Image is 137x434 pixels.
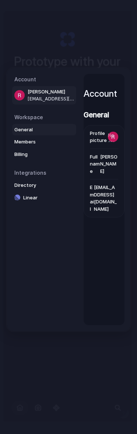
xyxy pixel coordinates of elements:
[12,124,76,136] a: General
[12,179,76,191] a: Directory
[28,96,75,102] span: [EMAIL_ADDRESS][DOMAIN_NAME]
[12,192,76,204] a: Linear
[14,113,76,121] h5: Workspace
[14,138,62,146] span: Members
[14,169,76,177] h5: Integrations
[12,149,76,160] a: Billing
[90,153,100,175] span: Full name
[14,182,62,189] span: Directory
[84,87,124,100] h1: Account
[12,86,76,104] a: [PERSON_NAME][EMAIL_ADDRESS][DOMAIN_NAME]
[94,184,118,213] span: [EMAIL_ADDRESS][DOMAIN_NAME]
[90,184,94,213] span: Email
[14,126,62,134] span: General
[14,151,62,158] span: Billing
[28,88,75,96] span: [PERSON_NAME]
[84,110,124,121] h2: General
[23,194,70,202] span: Linear
[12,136,76,148] a: Members
[100,153,118,175] span: [PERSON_NAME]
[14,75,76,83] h5: Account
[90,130,108,144] span: Profile picture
